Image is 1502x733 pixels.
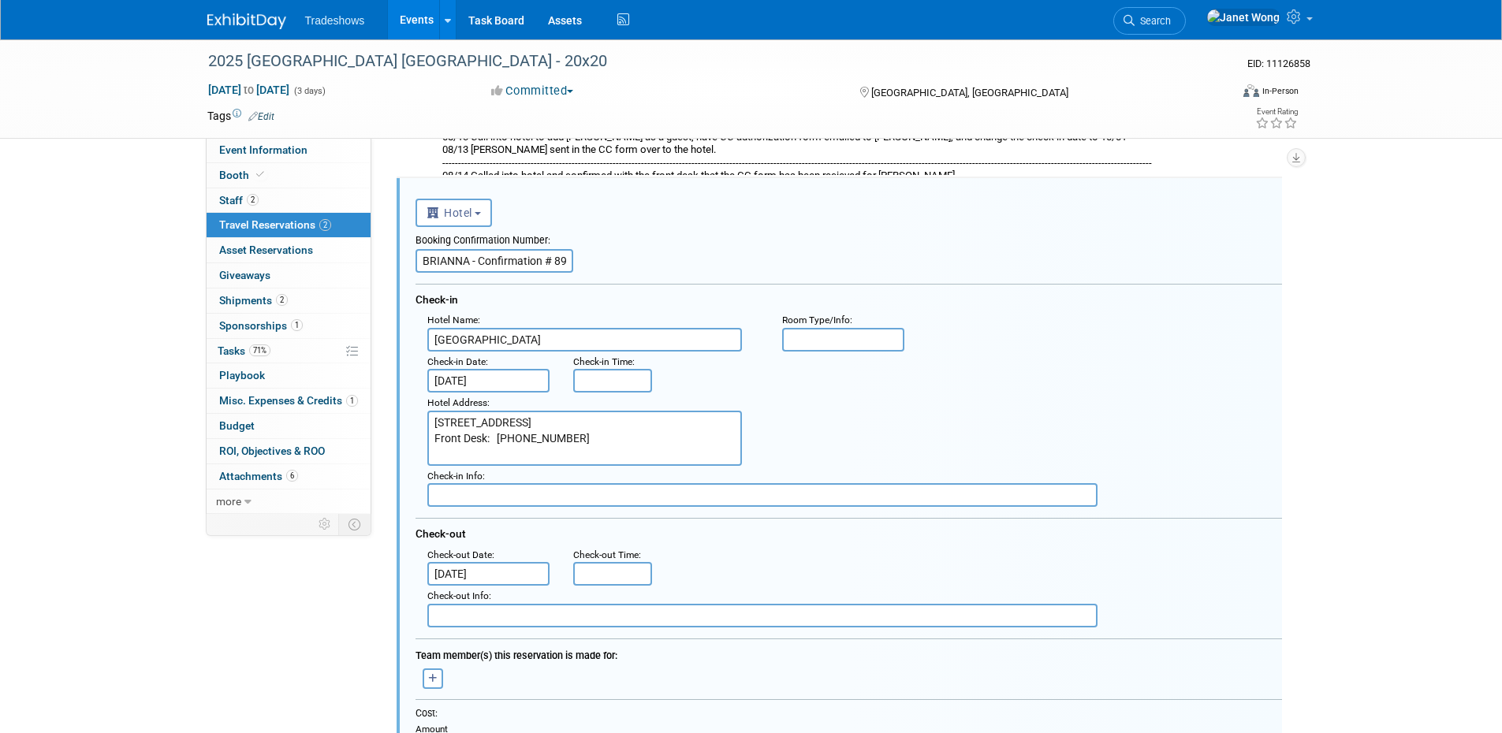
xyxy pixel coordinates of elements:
[1206,9,1280,26] img: Janet Wong
[291,319,303,331] span: 1
[207,389,371,413] a: Misc. Expenses & Credits1
[573,549,639,560] span: Check-out Time
[219,143,307,156] span: Event Information
[427,314,480,326] small: :
[293,86,326,96] span: (3 days)
[207,464,371,489] a: Attachments6
[573,356,632,367] span: Check-in Time
[346,395,358,407] span: 1
[207,238,371,262] a: Asset Reservations
[1255,108,1298,116] div: Event Rating
[207,213,371,237] a: Travel Reservations2
[1243,84,1259,97] img: Format-Inperson.png
[782,314,850,326] span: Room Type/Info
[207,489,371,514] a: more
[416,642,1282,664] div: Team member(s) this reservation is made for:
[9,6,843,66] p: 08/13 Call into hotel to add [PERSON_NAME] as a guest, have CC authorization form emailed to [PER...
[241,84,256,96] span: to
[573,549,641,560] small: :
[247,194,259,206] span: 2
[207,163,371,188] a: Booth
[427,590,489,601] span: Check-out Info
[427,549,494,560] small: :
[573,356,635,367] small: :
[219,470,298,482] span: Attachments
[305,14,365,27] span: Tradeshows
[207,439,371,463] a: ROI, Objectives & ROO
[286,470,298,482] span: 6
[416,527,466,540] span: Check-out
[207,83,290,97] span: [DATE] [DATE]
[219,294,288,307] span: Shipments
[311,514,339,534] td: Personalize Event Tab Strip
[319,219,331,231] span: 2
[207,339,371,363] a: Tasks71%
[1113,7,1186,35] a: Search
[207,263,371,288] a: Giveaways
[219,169,267,181] span: Booth
[427,397,490,408] small: :
[9,6,844,66] body: Rich Text Area. Press ALT-0 for help.
[249,344,270,356] span: 71%
[782,314,852,326] small: :
[1247,58,1310,69] span: Event ID: 11126858
[207,363,371,388] a: Playbook
[1262,85,1299,97] div: In-Person
[871,87,1068,99] span: [GEOGRAPHIC_DATA], [GEOGRAPHIC_DATA]
[219,269,270,281] span: Giveaways
[207,13,286,29] img: ExhibitDay
[427,207,472,219] span: Hotel
[427,314,478,326] span: Hotel Name
[207,188,371,213] a: Staff2
[207,138,371,162] a: Event Information
[442,131,1209,183] div: 08/13 Call into hotel to add [PERSON_NAME] as a guest, have CC authorization form emailed to [PER...
[207,108,274,124] td: Tags
[416,293,458,306] span: Check-in
[276,294,288,306] span: 2
[219,419,255,432] span: Budget
[427,411,742,466] textarea: [STREET_ADDRESS] Front Desk: [PHONE_NUMBER]
[427,471,483,482] span: Check-in Info
[416,707,1282,720] div: Cost:
[486,83,580,99] button: Committed
[427,549,492,560] span: Check-out Date
[207,314,371,338] a: Sponsorships1
[427,471,485,482] small: :
[219,394,358,407] span: Misc. Expenses & Credits
[216,495,241,508] span: more
[427,397,487,408] span: Hotel Address
[219,194,259,207] span: Staff
[207,414,371,438] a: Budget
[248,111,274,122] a: Edit
[416,199,493,227] button: Hotel
[207,288,371,313] a: Shipments2
[427,356,486,367] span: Check-in Date
[219,369,265,381] span: Playbook
[1137,82,1299,106] div: Event Format
[219,218,331,231] span: Travel Reservations
[427,590,491,601] small: :
[416,227,1282,249] div: Booking Confirmation Number:
[218,344,270,357] span: Tasks
[427,356,488,367] small: :
[219,244,313,256] span: Asset Reservations
[203,47,1206,76] div: 2025 [GEOGRAPHIC_DATA] [GEOGRAPHIC_DATA] - 20x20
[219,319,303,332] span: Sponsorships
[256,170,264,179] i: Booth reservation complete
[1135,15,1171,27] span: Search
[338,514,371,534] td: Toggle Event Tabs
[219,445,325,457] span: ROI, Objectives & ROO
